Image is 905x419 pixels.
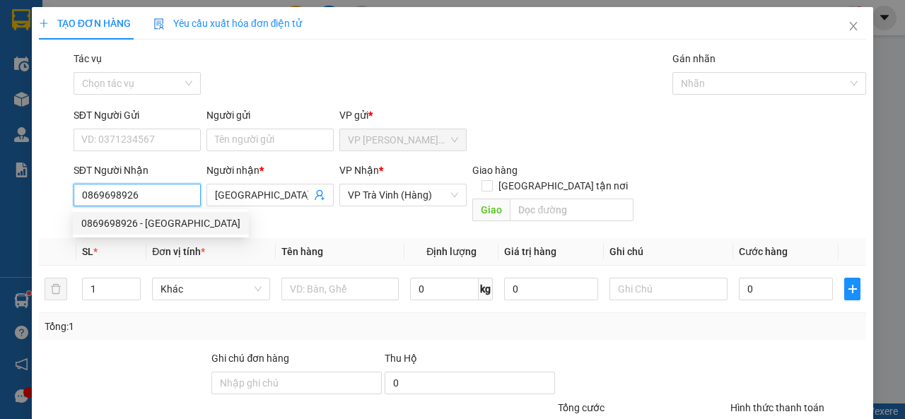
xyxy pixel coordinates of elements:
[672,53,716,64] label: Gán nhãn
[510,199,633,221] input: Dọc đường
[211,353,289,364] label: Ghi chú đơn hàng
[39,18,49,28] span: plus
[472,199,510,221] span: Giao
[739,246,788,257] span: Cước hàng
[385,353,417,364] span: Thu Hộ
[74,107,201,123] div: SĐT Người Gửi
[504,278,598,300] input: 0
[281,246,323,257] span: Tên hàng
[339,107,467,123] div: VP gửi
[6,28,206,54] p: GỬI:
[479,278,493,300] span: kg
[493,178,633,194] span: [GEOGRAPHIC_DATA] tận nơi
[74,53,102,64] label: Tác vụ
[73,212,249,235] div: 0869698926 - CẨM TIÊN
[845,283,860,295] span: plus
[504,246,556,257] span: Giá trị hàng
[848,20,859,32] span: close
[74,163,201,178] div: SĐT Người Nhận
[472,165,518,176] span: Giao hàng
[426,246,477,257] span: Định lượng
[47,8,164,21] strong: BIÊN NHẬN GỬI HÀNG
[81,216,240,231] div: 0869698926 - [GEOGRAPHIC_DATA]
[314,189,325,201] span: user-add
[6,92,189,105] span: GIAO:
[37,92,189,105] span: KO BAO TRẦY BỂ(GA KHÁCH)
[339,165,379,176] span: VP Nhận
[152,246,205,257] span: Đơn vị tính
[348,129,458,151] span: VP Trần Phú (Hàng)
[39,18,131,29] span: TẠO ĐƠN HÀNG
[45,278,67,300] button: delete
[558,402,605,413] span: Tổng cước
[45,319,351,334] div: Tổng: 1
[6,61,206,74] p: NHẬN:
[9,76,47,90] span: KHÁCH
[153,18,303,29] span: Yêu cầu xuất hóa đơn điện tử
[40,61,137,74] span: VP Trà Vinh (Hàng)
[609,278,728,300] input: Ghi Chú
[206,107,334,123] div: Người gửi
[153,18,165,30] img: icon
[604,238,733,266] th: Ghi chú
[206,163,334,178] div: Người nhận
[834,7,873,47] button: Close
[160,278,262,300] span: Khác
[281,278,399,300] input: VD: Bàn, Ghế
[6,28,132,54] span: VP [PERSON_NAME] ([GEOGRAPHIC_DATA]) -
[82,246,93,257] span: SL
[348,184,458,206] span: VP Trà Vinh (Hàng)
[211,372,382,394] input: Ghi chú đơn hàng
[844,278,860,300] button: plus
[6,76,47,90] span: -
[730,402,824,413] label: Hình thức thanh toán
